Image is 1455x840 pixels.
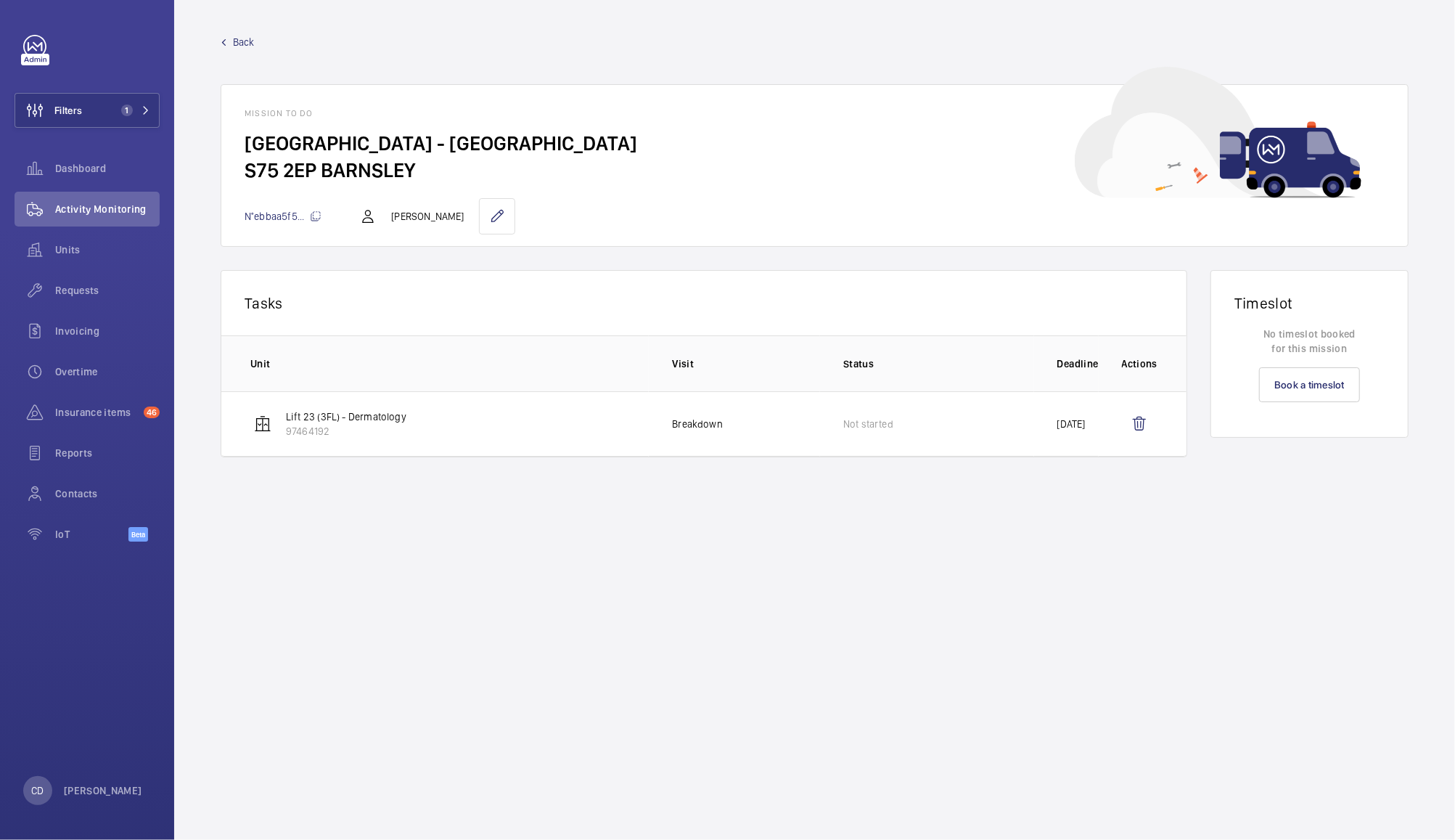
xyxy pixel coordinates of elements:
[1234,327,1385,356] p: No timeslot booked for this mission
[245,130,1385,157] h2: [GEOGRAPHIC_DATA] - [GEOGRAPHIC_DATA]
[31,783,44,798] p: CD
[245,211,321,222] span: N°ebbaa5f5...
[672,417,723,431] p: Breakdown
[391,209,464,224] p: [PERSON_NAME]
[55,161,160,176] span: Dashboard
[1075,67,1361,198] img: car delivery
[1259,367,1360,402] a: Book a timeslot
[54,103,82,118] span: Filters
[254,415,271,433] img: elevator.svg
[55,405,138,420] span: Insurance items
[55,242,160,257] span: Units
[64,783,142,798] p: [PERSON_NAME]
[55,283,160,298] span: Requests
[55,446,160,460] span: Reports
[672,356,820,371] p: Visit
[245,294,1163,312] p: Tasks
[55,324,160,338] span: Invoicing
[1057,417,1086,431] p: [DATE]
[286,424,406,439] p: 97464192
[245,108,1385,118] h1: Mission to do
[55,364,160,379] span: Overtime
[144,407,160,418] span: 46
[245,157,1385,184] h2: S75 2EP BARNSLEY
[233,35,255,49] span: Back
[843,417,893,431] p: Not started
[286,409,406,424] p: Lift 23 (3FL) - Dermatology
[250,356,649,371] p: Unit
[121,105,133,116] span: 1
[1057,356,1099,371] p: Deadline
[1122,356,1157,371] p: Actions
[15,93,160,128] button: Filters1
[128,527,148,542] span: Beta
[1234,294,1385,312] h1: Timeslot
[55,527,128,542] span: IoT
[843,356,1034,371] p: Status
[55,202,160,216] span: Activity Monitoring
[55,486,160,501] span: Contacts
